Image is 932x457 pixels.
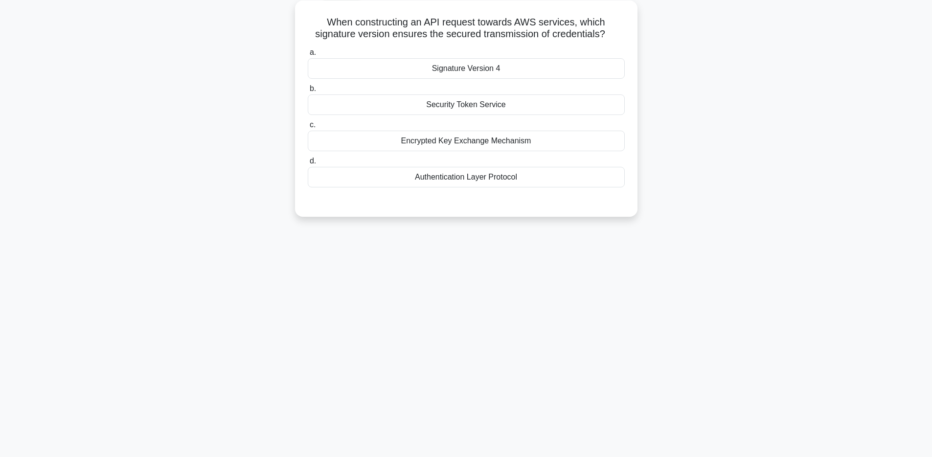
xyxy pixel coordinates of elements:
div: Signature Version 4 [308,58,625,79]
span: d. [310,157,316,165]
span: c. [310,120,316,129]
h5: When constructing an API request towards AWS services, which signature version ensures the secure... [307,16,626,41]
div: Security Token Service [308,94,625,115]
span: a. [310,48,316,56]
span: b. [310,84,316,92]
div: Authentication Layer Protocol [308,167,625,187]
div: Encrypted Key Exchange Mechanism [308,131,625,151]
